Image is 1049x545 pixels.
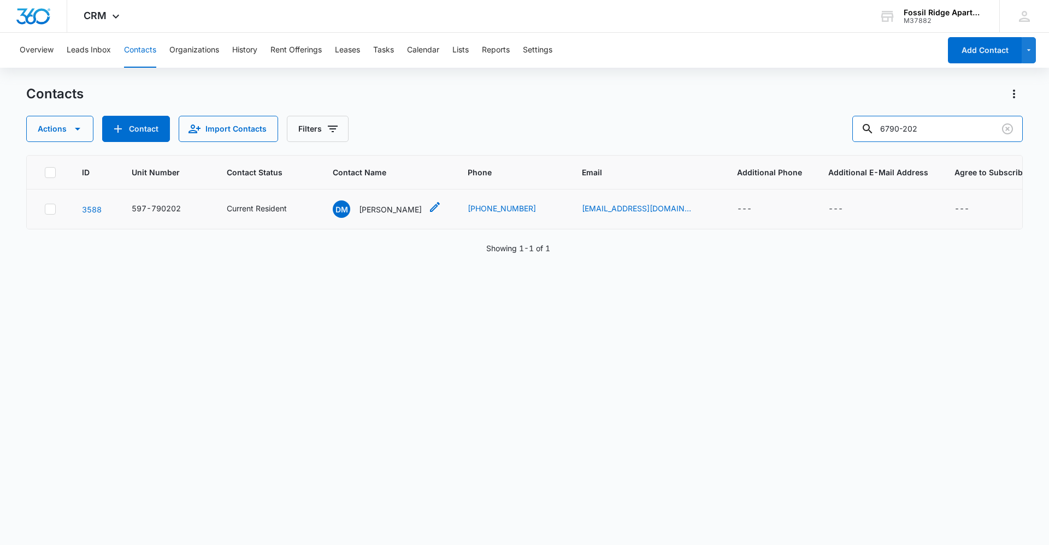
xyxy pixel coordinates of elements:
input: Search Contacts [852,116,1023,142]
button: Clear [999,120,1016,138]
div: 597-790202 [132,203,181,214]
button: Filters [287,116,349,142]
span: Contact Name [333,167,426,178]
p: Showing 1-1 of 1 [486,242,550,254]
div: Contact Name - Daliana Molina - Select to Edit Field [333,200,441,218]
span: Contact Status [227,167,291,178]
button: Actions [1005,85,1023,103]
button: Import Contacts [179,116,278,142]
span: Additional E-Mail Address [828,167,928,178]
div: Agree to Subscribe - - Select to Edit Field [954,203,989,216]
button: Settings [523,33,552,68]
div: --- [828,203,843,216]
button: Add Contact [102,116,170,142]
button: Add Contact [948,37,1022,63]
a: [EMAIL_ADDRESS][DOMAIN_NAME] [582,203,691,214]
button: Leads Inbox [67,33,111,68]
span: ID [82,167,90,178]
span: CRM [84,10,107,21]
div: account name [904,8,983,17]
button: Leases [335,33,360,68]
button: History [232,33,257,68]
span: Email [582,167,695,178]
span: Agree to Subscribe [954,167,1027,178]
p: [PERSON_NAME] [359,204,422,215]
div: Phone - (628) 235-4508 - Select to Edit Field [468,203,556,216]
span: DM [333,200,350,218]
a: [PHONE_NUMBER] [468,203,536,214]
button: Contacts [124,33,156,68]
div: Email - gissal0922@icloud.com - Select to Edit Field [582,203,711,216]
button: Organizations [169,33,219,68]
div: Contact Status - Current Resident - Select to Edit Field [227,203,307,216]
div: account id [904,17,983,25]
h1: Contacts [26,86,84,102]
div: Current Resident [227,203,287,214]
button: Rent Offerings [270,33,322,68]
button: Reports [482,33,510,68]
span: Unit Number [132,167,201,178]
button: Actions [26,116,93,142]
div: Unit Number - 597-790202 - Select to Edit Field [132,203,201,216]
button: Lists [452,33,469,68]
button: Overview [20,33,54,68]
button: Tasks [373,33,394,68]
div: --- [737,203,752,216]
button: Calendar [407,33,439,68]
span: Phone [468,167,540,178]
div: Additional E-Mail Address - - Select to Edit Field [828,203,863,216]
span: Additional Phone [737,167,802,178]
div: --- [954,203,969,216]
div: Additional Phone - - Select to Edit Field [737,203,771,216]
a: Navigate to contact details page for Daliana Molina [82,205,102,214]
